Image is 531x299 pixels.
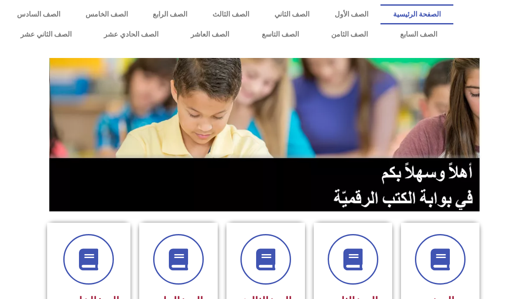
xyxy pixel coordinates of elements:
[140,4,200,24] a: الصف الرابع
[246,24,315,44] a: الصف التاسع
[73,4,140,24] a: الصف الخامس
[175,24,245,44] a: الصف العاشر
[380,4,453,24] a: الصفحة الرئيسية
[315,24,384,44] a: الصف الثامن
[200,4,262,24] a: الصف الثالث
[322,4,381,24] a: الصف الأول
[88,24,175,44] a: الصف الحادي عشر
[4,4,73,24] a: الصف السادس
[4,24,88,44] a: الصف الثاني عشر
[384,24,453,44] a: الصف السابع
[262,4,322,24] a: الصف الثاني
